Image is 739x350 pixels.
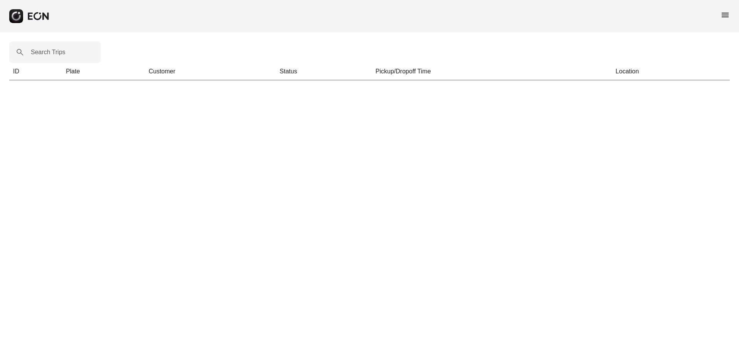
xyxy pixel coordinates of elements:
th: Plate [62,63,145,80]
th: ID [9,63,62,80]
label: Search Trips [31,48,65,57]
th: Pickup/Dropoff Time [372,63,612,80]
th: Customer [145,63,276,80]
th: Location [612,63,730,80]
th: Status [276,63,372,80]
span: menu [721,10,730,20]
